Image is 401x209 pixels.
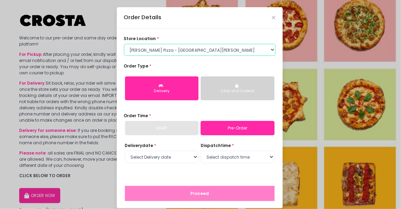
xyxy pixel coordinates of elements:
span: dispatch time [201,143,231,148]
span: Order Type [124,63,149,69]
button: Proceed [125,186,275,201]
span: Delivery date [125,143,153,148]
button: Delivery [125,76,199,100]
div: Delivery [129,88,195,94]
a: Pre-Order [201,121,275,135]
div: Click and Collect [205,88,270,94]
span: Order Time [124,113,148,119]
button: Close [272,16,276,20]
span: store location [124,36,156,41]
button: Click and Collect [201,76,275,100]
div: Order Details [124,13,162,22]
